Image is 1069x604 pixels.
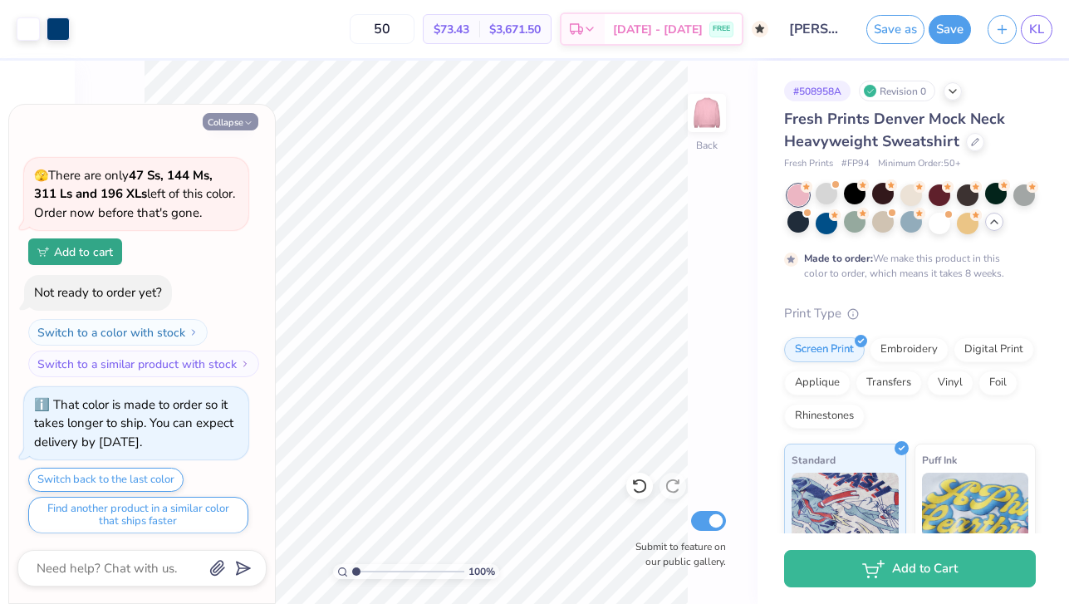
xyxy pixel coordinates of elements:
button: Save as [866,15,924,44]
div: Vinyl [927,371,973,395]
img: Switch to a similar product with stock [240,359,250,369]
img: Add to cart [37,247,49,257]
div: Digital Print [954,337,1034,362]
div: Rhinestones [784,404,865,429]
div: Revision 0 [859,81,935,101]
label: Submit to feature on our public gallery. [626,539,726,569]
strong: Made to order: [804,252,873,265]
button: Switch back to the last color [28,468,184,492]
img: Switch to a color with stock [189,327,199,337]
input: Untitled Design [777,12,858,46]
div: Screen Print [784,337,865,362]
span: FREE [713,23,730,35]
button: Switch to a similar product with stock [28,351,259,377]
span: 100 % [468,564,495,579]
div: # 508958A [784,81,851,101]
span: KL [1029,20,1044,39]
div: Back [696,138,718,153]
button: Collapse [203,113,258,130]
input: – – [350,14,414,44]
span: Standard [792,451,836,469]
img: Standard [792,473,899,556]
img: Puff Ink [922,473,1029,556]
div: Not ready to order yet? [34,284,162,301]
div: Embroidery [870,337,949,362]
span: Fresh Prints Denver Mock Neck Heavyweight Sweatshirt [784,109,1005,151]
span: # FP94 [841,157,870,171]
button: Find another product in a similar color that ships faster [28,497,248,533]
span: 🫣 [34,168,48,184]
div: Transfers [856,371,922,395]
a: KL [1021,15,1052,44]
span: Puff Ink [922,451,957,469]
div: Print Type [784,304,1036,323]
button: Switch to a color with stock [28,319,208,346]
span: [DATE] - [DATE] [613,21,703,38]
span: $73.43 [434,21,469,38]
span: Minimum Order: 50 + [878,157,961,171]
div: That color is made to order so it takes longer to ship. You can expect delivery by [DATE]. [34,396,233,450]
button: Add to Cart [784,550,1036,587]
span: There are only left of this color. Order now before that's gone. [34,167,235,221]
button: Add to cart [28,238,122,265]
span: Fresh Prints [784,157,833,171]
button: Save [929,15,971,44]
div: Applique [784,371,851,395]
img: Back [690,96,723,130]
div: Foil [978,371,1018,395]
span: $3,671.50 [489,21,541,38]
div: We make this product in this color to order, which means it takes 8 weeks. [804,251,1008,281]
